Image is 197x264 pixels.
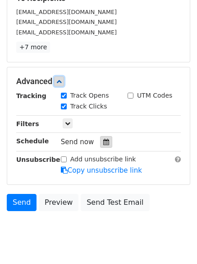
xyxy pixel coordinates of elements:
label: Track Clicks [70,102,107,111]
a: Send [7,194,37,211]
h5: Advanced [16,76,181,86]
a: Preview [39,194,78,211]
strong: Unsubscribe [16,156,60,163]
strong: Tracking [16,92,46,99]
a: Copy unsubscribe link [61,166,142,174]
small: [EMAIL_ADDRESS][DOMAIN_NAME] [16,9,117,15]
label: UTM Codes [137,91,172,100]
small: [EMAIL_ADDRESS][DOMAIN_NAME] [16,29,117,36]
iframe: Chat Widget [152,221,197,264]
span: Send now [61,138,94,146]
a: Send Test Email [81,194,149,211]
a: +7 more [16,42,50,53]
small: [EMAIL_ADDRESS][DOMAIN_NAME] [16,19,117,25]
label: Track Opens [70,91,109,100]
strong: Filters [16,120,39,127]
label: Add unsubscribe link [70,155,136,164]
strong: Schedule [16,137,49,145]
